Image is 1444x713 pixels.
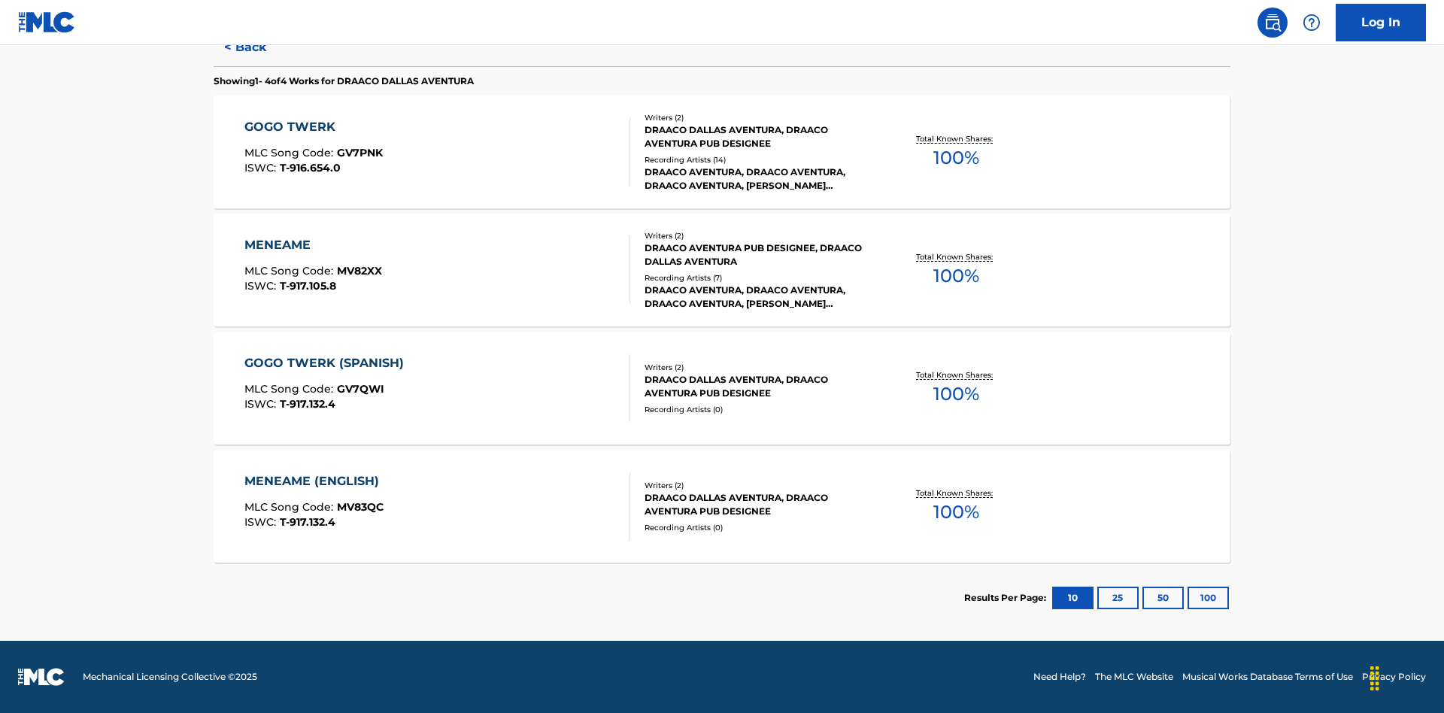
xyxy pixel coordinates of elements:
div: Recording Artists ( 0 ) [645,404,872,415]
a: Public Search [1257,8,1288,38]
button: 50 [1142,587,1184,609]
div: Writers ( 2 ) [645,480,872,491]
span: ISWC : [244,279,280,293]
a: Privacy Policy [1362,670,1426,684]
div: DRAACO AVENTURA, DRAACO AVENTURA, DRAACO AVENTURA, [PERSON_NAME] AVENTURA, DRAACO AVENTURA [645,284,872,311]
p: Total Known Shares: [916,487,997,499]
p: Total Known Shares: [916,251,997,262]
div: Recording Artists ( 14 ) [645,154,872,165]
button: 25 [1097,587,1139,609]
p: Total Known Shares: [916,133,997,144]
a: The MLC Website [1095,670,1173,684]
div: Writers ( 2 ) [645,362,872,373]
a: Musical Works Database Terms of Use [1182,670,1353,684]
span: 100 % [933,144,979,171]
div: DRAACO DALLAS AVENTURA, DRAACO AVENTURA PUB DESIGNEE [645,373,872,400]
div: Recording Artists ( 7 ) [645,272,872,284]
span: 100 % [933,262,979,290]
img: help [1303,14,1321,32]
button: < Back [214,29,304,66]
span: MV82XX [337,264,382,278]
img: logo [18,668,65,686]
button: 10 [1052,587,1094,609]
span: T-917.132.4 [280,515,335,529]
span: ISWC : [244,161,280,174]
a: Log In [1336,4,1426,41]
span: T-917.132.4 [280,397,335,411]
div: GOGO TWERK [244,118,383,136]
span: GV7QWI [337,382,384,396]
div: DRAACO AVENTURA PUB DESIGNEE, DRAACO DALLAS AVENTURA [645,241,872,269]
div: Drag [1363,656,1387,701]
div: GOGO TWERK (SPANISH) [244,354,411,372]
a: MENEAMEMLC Song Code:MV82XXISWC:T-917.105.8Writers (2)DRAACO AVENTURA PUB DESIGNEE, DRAACO DALLAS... [214,214,1230,326]
div: MENEAME (ENGLISH) [244,472,387,490]
div: Recording Artists ( 0 ) [645,522,872,533]
a: MENEAME (ENGLISH)MLC Song Code:MV83QCISWC:T-917.132.4Writers (2)DRAACO DALLAS AVENTURA, DRAACO AV... [214,450,1230,563]
div: DRAACO DALLAS AVENTURA, DRAACO AVENTURA PUB DESIGNEE [645,491,872,518]
span: T-916.654.0 [280,161,341,174]
div: Writers ( 2 ) [645,112,872,123]
a: GOGO TWERK (SPANISH)MLC Song Code:GV7QWIISWC:T-917.132.4Writers (2)DRAACO DALLAS AVENTURA, DRAACO... [214,332,1230,444]
p: Results Per Page: [964,591,1050,605]
button: 100 [1188,587,1229,609]
iframe: Chat Widget [1369,641,1444,713]
img: MLC Logo [18,11,76,33]
span: MV83QC [337,500,384,514]
p: Showing 1 - 4 of 4 Works for DRAACO DALLAS AVENTURA [214,74,474,88]
span: T-917.105.8 [280,279,336,293]
span: 100 % [933,499,979,526]
div: DRAACO DALLAS AVENTURA, DRAACO AVENTURA PUB DESIGNEE [645,123,872,150]
span: MLC Song Code : [244,146,337,159]
span: 100 % [933,381,979,408]
div: DRAACO AVENTURA, DRAACO AVENTURA, DRAACO AVENTURA, [PERSON_NAME] AVENTURA, DRAACO AVENTURA [645,165,872,193]
div: Writers ( 2 ) [645,230,872,241]
span: MLC Song Code : [244,264,337,278]
span: GV7PNK [337,146,383,159]
div: Help [1297,8,1327,38]
span: ISWC : [244,515,280,529]
span: Mechanical Licensing Collective © 2025 [83,670,257,684]
span: ISWC : [244,397,280,411]
div: MENEAME [244,236,382,254]
a: Need Help? [1033,670,1086,684]
span: MLC Song Code : [244,382,337,396]
img: search [1263,14,1282,32]
a: GOGO TWERKMLC Song Code:GV7PNKISWC:T-916.654.0Writers (2)DRAACO DALLAS AVENTURA, DRAACO AVENTURA ... [214,96,1230,208]
p: Total Known Shares: [916,369,997,381]
span: MLC Song Code : [244,500,337,514]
